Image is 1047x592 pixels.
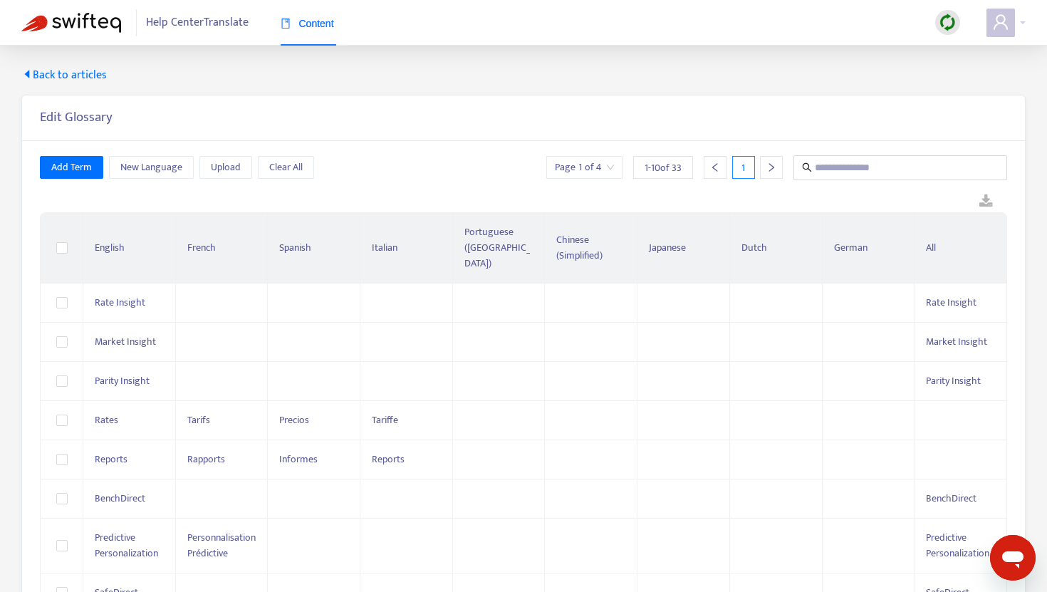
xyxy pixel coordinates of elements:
[926,490,976,507] span: BenchDirect
[199,156,252,179] button: Upload
[766,162,776,172] span: right
[360,213,453,284] th: Italian
[802,162,812,172] span: search
[95,373,150,389] span: Parity Insight
[95,294,145,311] span: Rate Insight
[926,294,976,311] span: Rate Insight
[372,412,398,428] span: Tariffe
[453,213,546,284] th: Portuguese ([GEOGRAPHIC_DATA])
[187,529,256,561] span: Personnalisation Prédictive
[823,213,915,284] th: German
[211,160,241,175] span: Upload
[95,451,127,467] span: Reports
[146,9,249,36] span: Help Center Translate
[281,18,334,29] span: Content
[187,451,225,467] span: Rapports
[95,490,145,507] span: BenchDirect
[926,333,987,350] span: Market Insight
[21,68,33,80] span: caret-left
[120,160,182,175] span: New Language
[269,160,303,175] span: Clear All
[372,451,405,467] span: Reports
[915,213,1007,284] th: All
[176,213,269,284] th: French
[990,535,1036,581] iframe: Button to launch messaging window
[95,529,158,561] span: Predictive Personalization
[279,451,318,467] span: Informes
[187,412,210,428] span: Tarifs
[258,156,314,179] button: Clear All
[926,529,989,561] span: Predictive Personalization
[268,213,360,284] th: Spanish
[281,19,291,28] span: book
[279,412,309,428] span: Precios
[40,110,113,126] h5: Edit Glossary
[95,412,118,428] span: Rates
[926,373,981,389] span: Parity Insight
[51,160,92,175] span: Add Term
[40,156,103,179] button: Add Term
[637,213,730,284] th: Japanese
[730,213,823,284] th: Dutch
[109,156,194,179] button: New Language
[21,67,107,84] span: Back to articles
[21,13,121,33] img: Swifteq
[732,156,755,179] div: 1
[83,213,176,284] th: English
[645,160,682,175] span: 1 - 10 of 33
[939,14,957,31] img: sync.dc5367851b00ba804db3.png
[710,162,720,172] span: left
[992,14,1009,31] span: user
[545,213,637,284] th: Chinese (Simplified)
[95,333,156,350] span: Market Insight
